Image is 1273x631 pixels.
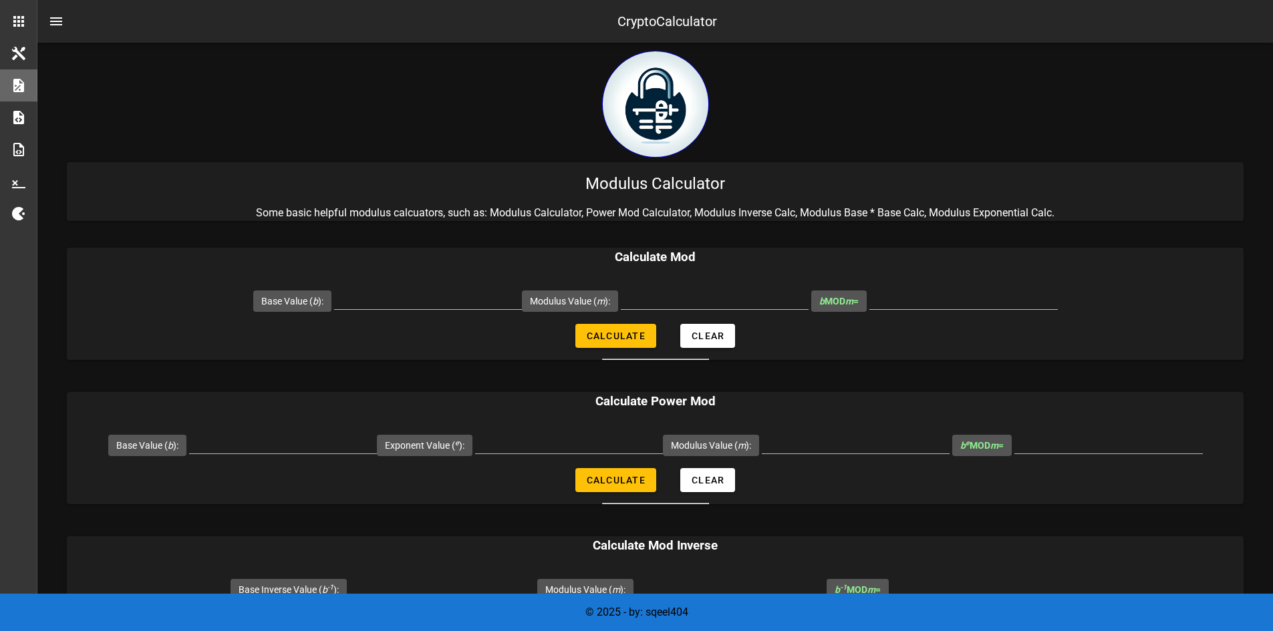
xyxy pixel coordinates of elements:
[602,148,709,160] a: home
[597,296,605,306] i: m
[40,5,72,37] button: nav-menu-toggle
[966,439,970,447] sup: e
[545,583,625,596] label: Modulus Value ( ):
[835,584,847,595] i: b
[691,475,724,485] span: Clear
[322,584,333,595] i: b
[261,294,323,308] label: Base Value ( ):
[867,584,875,595] i: m
[617,11,717,31] div: CryptoCalculator
[239,583,339,596] label: Base Inverse Value ( ):
[960,440,970,451] i: b
[680,468,735,492] button: Clear
[671,439,751,452] label: Modulus Value ( ):
[990,440,998,451] i: m
[738,440,746,451] i: m
[67,205,1244,221] p: Some basic helpful modulus calcuators, such as: Modulus Calculator, Power Mod Calculator, Modulus...
[67,536,1244,555] h3: Calculate Mod Inverse
[960,440,1004,451] span: MOD =
[602,51,709,158] img: encryption logo
[530,294,610,308] label: Modulus Value ( ):
[586,331,646,341] span: Calculate
[116,439,178,452] label: Base Value ( ):
[67,162,1244,205] div: Modulus Calculator
[835,584,881,595] span: MOD =
[575,468,656,492] button: Calculate
[819,296,825,306] i: b
[67,248,1244,266] h3: Calculate Mod
[819,296,859,306] span: MOD =
[575,324,656,348] button: Calculate
[67,392,1244,411] h3: Calculate Power Mod
[612,584,620,595] i: m
[691,331,724,341] span: Clear
[585,606,688,618] span: © 2025 - by: sqeel404
[586,475,646,485] span: Calculate
[385,439,464,452] label: Exponent Value ( ):
[680,324,735,348] button: Clear
[168,440,173,451] i: b
[840,583,847,592] sup: -1
[845,296,853,306] i: m
[313,296,318,306] i: b
[327,583,333,592] sup: -1
[455,439,459,447] sup: e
